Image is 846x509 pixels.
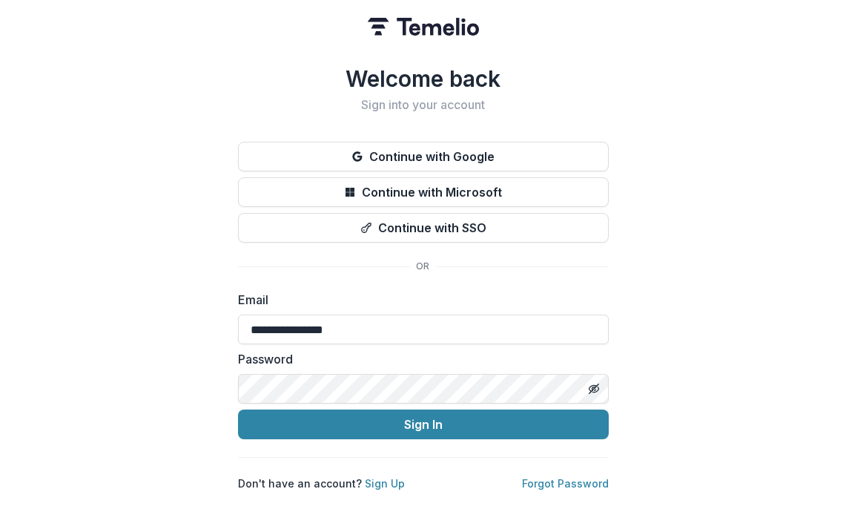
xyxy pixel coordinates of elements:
button: Continue with SSO [238,213,609,243]
button: Toggle password visibility [582,377,606,401]
h2: Sign into your account [238,98,609,112]
a: Sign Up [365,477,405,490]
h1: Welcome back [238,65,609,92]
p: Don't have an account? [238,476,405,491]
label: Password [238,350,600,368]
a: Forgot Password [522,477,609,490]
button: Continue with Google [238,142,609,171]
button: Sign In [238,410,609,439]
button: Continue with Microsoft [238,177,609,207]
img: Temelio [368,18,479,36]
label: Email [238,291,600,309]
